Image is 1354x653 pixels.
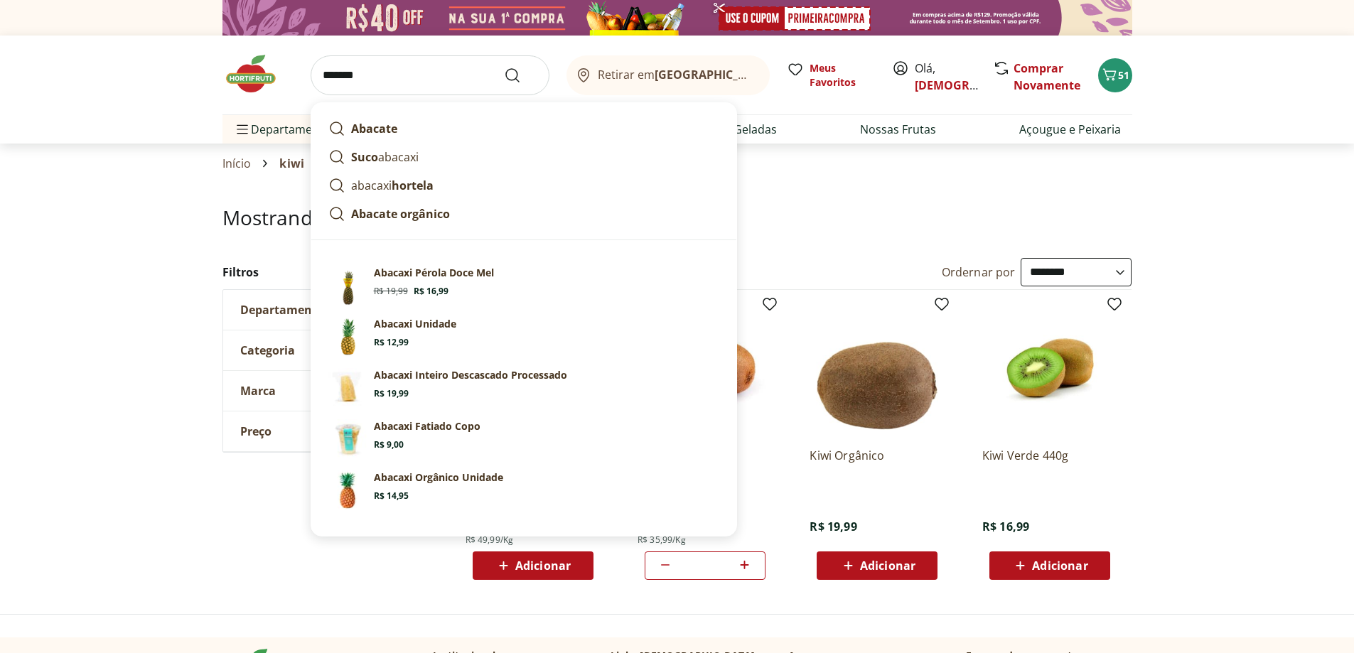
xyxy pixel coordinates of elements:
p: Abacaxi Pérola Doce Mel [374,266,494,280]
a: Sucoabacaxi [323,143,725,171]
img: Principal [328,419,368,459]
button: Retirar em[GEOGRAPHIC_DATA]/[GEOGRAPHIC_DATA] [566,55,770,95]
span: R$ 19,99 [810,519,856,534]
p: Abacaxi Orgânico Unidade [374,470,503,485]
button: Menu [234,112,251,146]
a: Kiwi Verde 440g [982,448,1117,479]
a: Comprar Novamente [1014,60,1080,93]
button: Submit Search [504,67,538,84]
a: Abacaxi Pérola Doce MelR$ 19,99R$ 16,99 [323,260,725,311]
input: search [311,55,549,95]
p: Abacaxi Inteiro Descascado Processado [374,368,567,382]
a: Abacaxi Inteiro Descascado ProcessadoAbacaxi Inteiro Descascado ProcessadoR$ 19,99 [323,362,725,414]
strong: Suco [351,149,378,165]
span: R$ 49,99/Kg [466,534,514,546]
b: [GEOGRAPHIC_DATA]/[GEOGRAPHIC_DATA] [655,67,894,82]
a: Açougue e Peixaria [1019,121,1121,138]
span: Marca [240,384,276,398]
h2: Filtros [222,258,437,286]
span: R$ 12,99 [374,337,409,348]
a: PrincipalAbacaxi Fatiado CopoR$ 9,00 [323,414,725,465]
a: abacaxihortela [323,171,725,200]
a: Kiwi Orgânico [810,448,945,479]
img: Principal [328,470,368,510]
button: Adicionar [989,551,1110,580]
span: Adicionar [515,560,571,571]
p: Abacaxi Fatiado Copo [374,419,480,433]
a: Nossas Frutas [860,121,936,138]
span: Adicionar [860,560,915,571]
span: kiwi [279,157,304,170]
button: Adicionar [473,551,593,580]
button: Carrinho [1098,58,1132,92]
span: Adicionar [1032,560,1087,571]
a: Abacaxi UnidadeAbacaxi UnidadeR$ 12,99 [323,311,725,362]
img: Kiwi Orgânico [810,301,945,436]
span: R$ 9,00 [374,439,404,450]
span: Olá, [915,60,978,94]
span: Meus Favoritos [810,61,875,90]
a: Abacate [323,114,725,143]
span: R$ 16,99 [982,519,1029,534]
span: R$ 16,99 [414,286,448,297]
a: Início [222,157,252,170]
span: Retirar em [598,68,755,81]
img: Hortifruti [222,53,294,95]
button: Adicionar [817,551,937,580]
a: [DEMOGRAPHIC_DATA] [915,77,1043,93]
span: Departamento [240,303,324,317]
button: Categoria [223,330,436,370]
span: R$ 19,99 [374,286,408,297]
button: Preço [223,411,436,451]
p: abacaxi [351,177,434,194]
a: PrincipalAbacaxi Orgânico UnidadeR$ 14,95 [323,465,725,516]
a: Meus Favoritos [787,61,875,90]
span: R$ 35,99/Kg [638,534,686,546]
span: Categoria [240,343,295,357]
span: R$ 14,95 [374,490,409,502]
strong: Abacate orgânico [351,206,450,222]
p: Abacaxi Unidade [374,317,456,331]
strong: Abacate [351,121,397,136]
button: Marca [223,371,436,411]
h1: Mostrando resultados para: [222,206,1132,229]
img: Abacaxi Unidade [328,317,368,357]
label: Ordernar por [942,264,1016,280]
span: R$ 19,99 [374,388,409,399]
span: 51 [1118,68,1129,82]
img: Abacaxi Inteiro Descascado Processado [328,368,368,408]
img: Kiwi Verde 440g [982,301,1117,436]
p: abacaxi [351,149,419,166]
strong: hortela [392,178,434,193]
span: Preço [240,424,272,438]
a: Abacate orgânico [323,200,725,228]
span: Departamentos [234,112,336,146]
button: Departamento [223,290,436,330]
